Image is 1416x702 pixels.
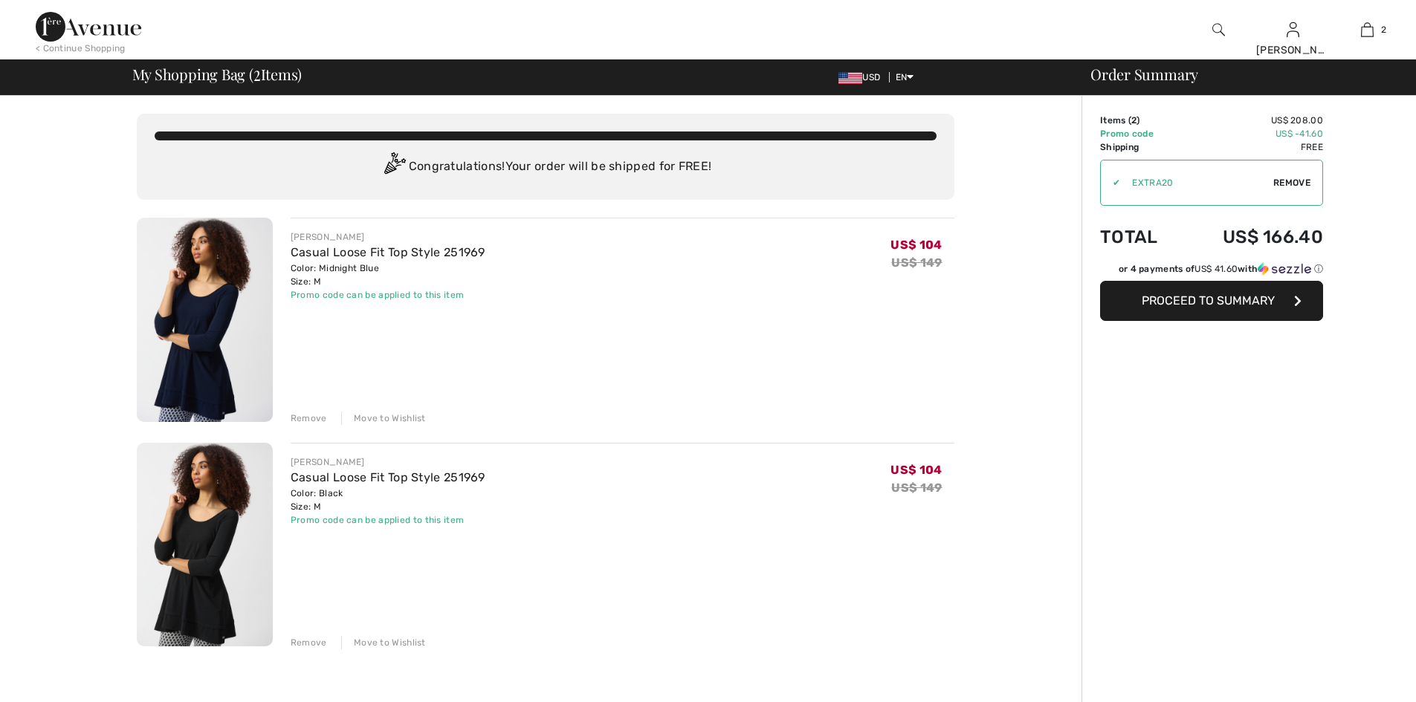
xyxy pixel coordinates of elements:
input: Promo code [1120,160,1273,205]
div: Remove [291,636,327,649]
div: Color: Black Size: M [291,487,485,513]
td: US$ -41.60 [1181,127,1323,140]
td: Shipping [1100,140,1181,154]
a: 2 [1331,21,1403,39]
div: or 4 payments of with [1119,262,1323,276]
div: Congratulations! Your order will be shipped for FREE! [155,152,937,182]
span: 2 [1131,115,1137,126]
span: Remove [1273,176,1310,189]
div: or 4 payments ofUS$ 41.60withSezzle Click to learn more about Sezzle [1100,262,1323,281]
div: Remove [291,412,327,425]
s: US$ 149 [891,481,942,495]
span: US$ 104 [890,463,942,477]
a: Sign In [1287,22,1299,36]
div: [PERSON_NAME] [1256,42,1329,58]
span: Proceed to Summary [1142,293,1275,308]
td: Free [1181,140,1323,154]
div: Move to Wishlist [341,636,426,649]
td: US$ 166.40 [1181,212,1323,262]
span: 2 [253,63,261,82]
img: Congratulation2.svg [379,152,409,182]
td: US$ 208.00 [1181,114,1323,127]
div: Move to Wishlist [341,412,426,425]
img: 1ère Avenue [36,12,141,42]
span: USD [838,72,886,82]
div: Order Summary [1073,67,1407,82]
span: US$ 41.60 [1194,264,1238,274]
td: Promo code [1100,127,1181,140]
td: Total [1100,212,1181,262]
img: US Dollar [838,72,862,84]
span: US$ 104 [890,238,942,252]
img: My Info [1287,21,1299,39]
span: My Shopping Bag ( Items) [132,67,303,82]
img: Casual Loose Fit Top Style 251969 [137,443,273,647]
div: ✔ [1101,176,1120,189]
td: Items ( ) [1100,114,1181,127]
a: Casual Loose Fit Top Style 251969 [291,470,485,484]
div: Promo code can be applied to this item [291,513,485,527]
div: [PERSON_NAME] [291,230,485,244]
div: [PERSON_NAME] [291,455,485,469]
button: Proceed to Summary [1100,281,1323,321]
s: US$ 149 [891,256,942,270]
span: EN [896,72,914,82]
img: Sezzle [1258,262,1311,276]
a: Casual Loose Fit Top Style 251969 [291,245,485,259]
div: < Continue Shopping [36,42,126,55]
img: search the website [1212,21,1225,39]
img: My Bag [1361,21,1374,39]
img: Casual Loose Fit Top Style 251969 [137,218,273,422]
div: Color: Midnight Blue Size: M [291,261,485,288]
div: Promo code can be applied to this item [291,288,485,302]
span: 2 [1381,23,1386,36]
